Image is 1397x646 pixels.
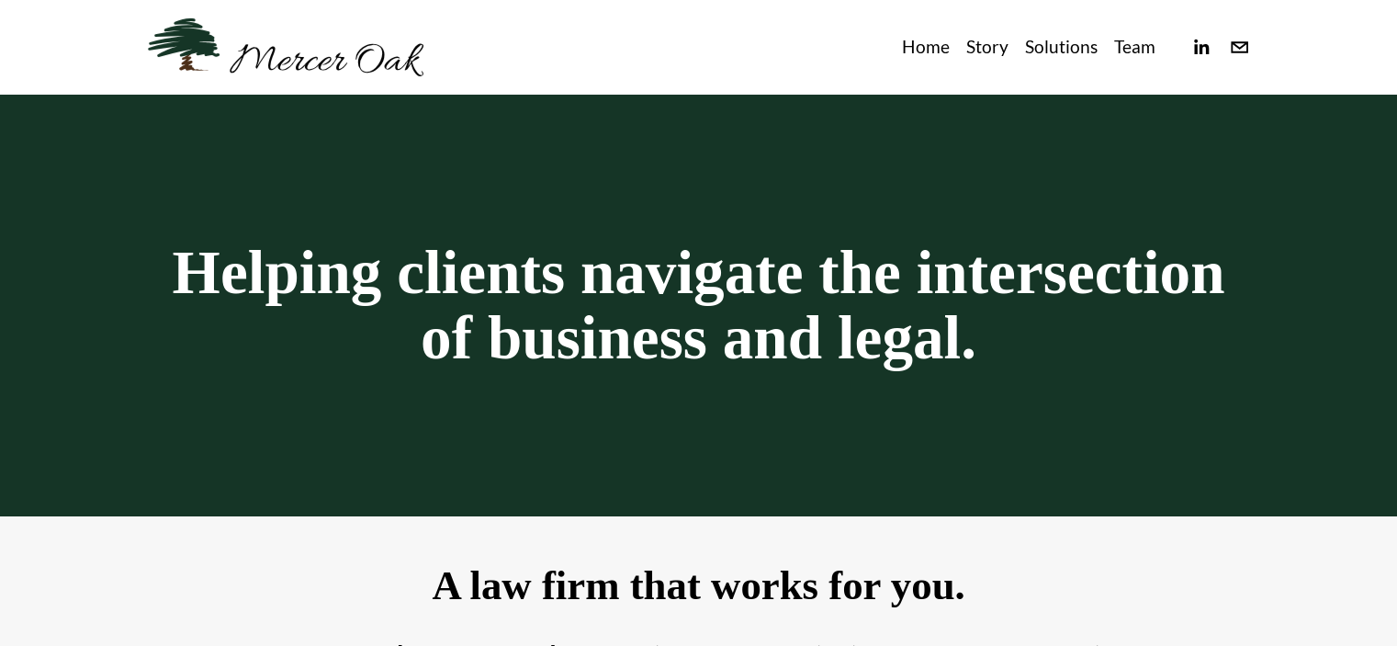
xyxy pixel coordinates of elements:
[1114,32,1155,62] a: Team
[148,241,1250,370] h1: Helping clients navigate the intersection of business and legal.
[901,32,949,62] a: Home
[1190,37,1211,58] a: linkedin-unauth
[1229,37,1250,58] a: info@merceroaklaw.com
[286,563,1112,609] h2: A law firm that works for you.
[1025,32,1098,62] a: Solutions
[966,32,1008,62] a: Story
